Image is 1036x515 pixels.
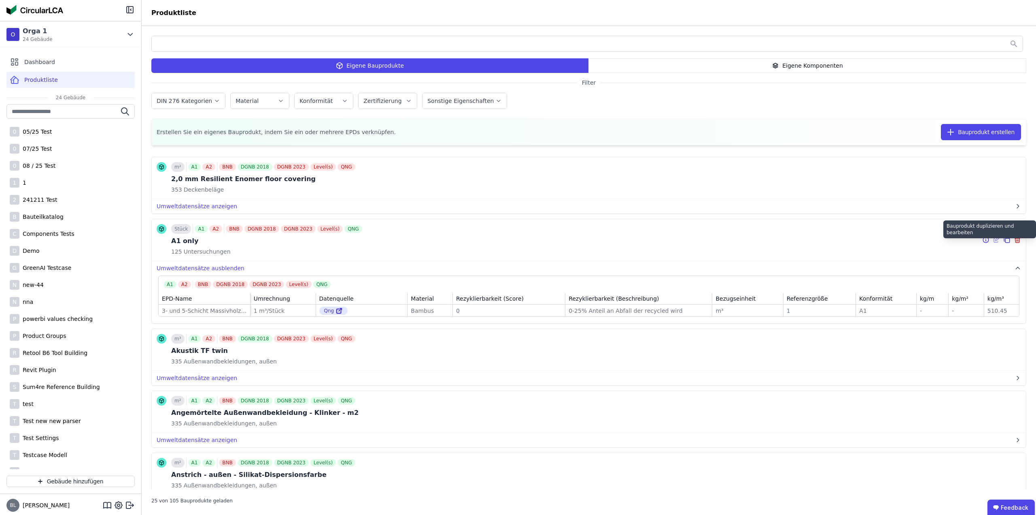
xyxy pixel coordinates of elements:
div: 1 [787,307,853,315]
div: nna [19,298,33,306]
div: 05/25 Test [19,128,52,136]
div: 510.45 [987,307,1016,315]
button: Sonstige Eigenschaften [422,93,507,109]
div: Material [411,295,434,303]
div: new-44 [19,281,44,289]
div: A1 [188,397,201,404]
div: Testcase Modell [19,451,67,459]
span: Untersuchungen [182,248,231,256]
div: BNB [219,459,236,466]
div: kg/m³ [987,295,1004,303]
div: A1 [188,335,201,342]
span: Deckenbeläge [182,186,224,194]
span: Dashboard [24,58,55,66]
span: 335 [171,419,182,427]
div: A1 [188,459,201,466]
div: 25 von 105 Bauprodukte geladen [151,494,233,504]
div: A1 [195,225,208,233]
div: N [10,280,19,290]
div: DGNB 2018 [238,335,272,342]
div: Level(s) [286,281,311,288]
div: A2 [178,281,191,288]
span: Außenwandbekleidungen, außen [182,481,277,489]
div: Sum4re Reference Building [19,383,100,391]
div: Components Tests [19,230,74,238]
span: BL [10,503,16,508]
div: - [920,307,945,315]
div: P [10,314,19,324]
div: Level(s) [310,335,336,342]
div: m² [171,396,185,406]
div: G [10,263,19,273]
div: Stück [171,224,191,234]
div: Produktliste [142,8,206,18]
label: Material [236,98,260,104]
div: Level(s) [310,459,336,466]
span: Filter [577,79,601,87]
div: A1 [188,163,201,171]
span: 24 Gebäude [23,36,52,43]
div: R [10,365,19,375]
div: Bauteilkatalog [19,213,64,221]
div: BNB [219,163,236,171]
div: DGNB 2023 [274,335,309,342]
div: Rezyklierbarkeit (Beschreibung) [569,295,659,303]
div: m³ [171,334,185,344]
div: A1 [163,281,176,288]
div: T [10,467,19,477]
span: 125 [171,248,182,256]
div: DGNB 2018 [213,281,248,288]
div: 1 [10,178,19,188]
button: Gebäude hinzufügen [6,476,135,487]
div: kg/m² [952,295,968,303]
div: Revit Plugin [19,366,56,374]
span: Erstellen Sie ein eigenes Bauprodukt, indem Sie ein oder mehrere EPDs verknüpfen. [157,128,396,136]
div: Test new new parser [19,417,81,425]
div: Orga 1 [23,26,52,36]
div: Qng [319,307,348,315]
div: A1 [859,307,913,315]
div: T [10,450,19,460]
div: 0 [10,127,19,137]
div: R [10,348,19,358]
button: DIN 276 Kategorien [152,93,225,109]
div: QNG [313,281,331,288]
div: 2,0 mm Resilient Enomer floor covering [171,174,357,184]
span: Außenwandbekleidungen, außen [182,357,277,365]
div: 0 [456,307,562,315]
div: Referenzgröße [787,295,828,303]
img: Concular [6,5,63,15]
div: 1 [19,179,26,187]
span: 335 [171,481,182,489]
div: BNB [219,397,236,404]
div: O [6,28,19,41]
div: Anstrich - außen - Silikat-Dispersionsfarbe [171,470,357,480]
label: Sonstige Eigenschaften [427,98,495,104]
button: Konformität [295,93,353,109]
span: 335 [171,357,182,365]
div: BNB [226,225,242,233]
button: Bauprodukt erstellen [941,124,1021,140]
div: 07/25 Test [19,145,52,153]
button: Umweltdatensätze anzeigen [152,433,1026,447]
div: P [10,331,19,341]
div: Angemörtelte Außenwandbekleidung - Klinker - m2 [171,408,359,418]
div: powerbi values checking [19,315,93,323]
div: A2 [202,397,215,404]
div: 08 / 25 Test [19,162,55,170]
div: C [10,229,19,239]
div: m² [171,162,185,172]
div: kg/m [920,295,934,303]
div: DGNB 2018 [238,459,272,466]
span: 24 Gebäude [48,94,93,101]
div: EPD-Name [162,295,192,303]
div: S [10,382,19,392]
div: Demo [19,247,40,255]
div: m³ [715,307,779,315]
div: Datenquelle [319,295,354,303]
div: DGNB 2018 [238,163,272,171]
div: 1 m³/Stück [254,307,312,315]
div: BNB [195,281,211,288]
div: A1 only [171,236,364,246]
div: 0 [10,161,19,171]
